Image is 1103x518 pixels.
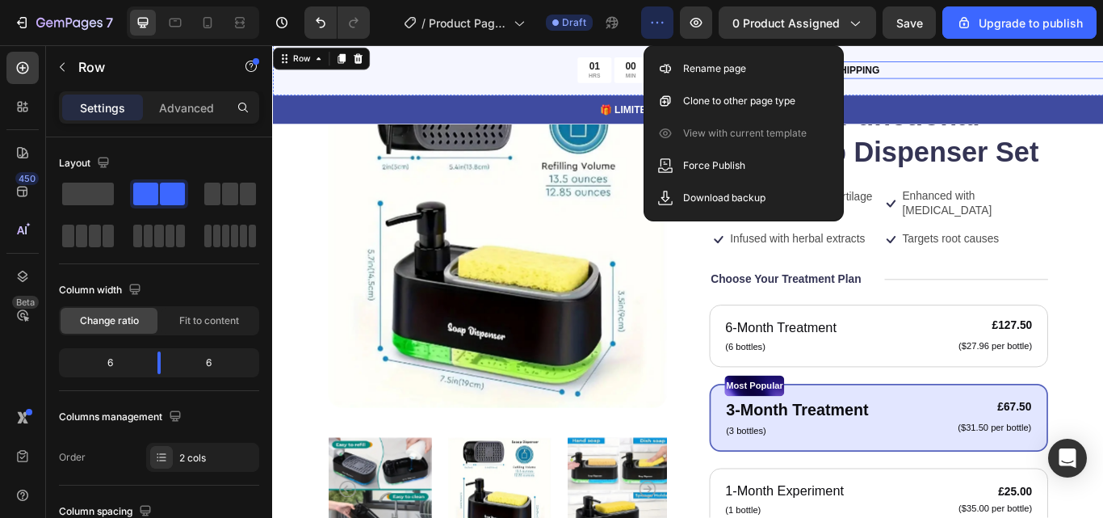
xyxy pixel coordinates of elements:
h1: 1pc Multi-Functional Dish Soap Dispenser Set [510,60,904,147]
p: Settings [80,99,125,116]
p: Powered by salmon cartilage [534,169,699,186]
div: 6 [174,352,256,374]
button: 7 [6,6,120,39]
button: Upgrade to publish [942,6,1097,39]
div: 2 cols [179,451,255,465]
div: Row [20,9,47,23]
span: / [421,15,426,32]
p: Row [78,57,216,77]
span: 0 product assigned [732,15,840,32]
div: £67.50 [798,413,887,433]
div: Undo/Redo [304,6,370,39]
div: 450 [15,172,39,185]
p: View with current template [683,125,807,141]
span: Change ratio [80,314,139,328]
p: ($27.96 per bottle) [800,345,886,359]
div: £127.50 [799,318,887,338]
p: Choose Your Treatment Plan [511,265,686,282]
button: 0 product assigned [719,6,876,39]
div: 0 [476,65,493,78]
p: ($31.50 per bottle) [799,440,885,454]
p: Enhanced with [MEDICAL_DATA] [735,168,904,202]
p: Clone to other page type [683,93,795,109]
p: 🎁 LIMITED TIME - HAIR DAY SALE 🎁 [2,67,967,84]
p: Force Publish [683,158,745,174]
p: 7 [106,13,113,32]
div: Column width [59,280,145,301]
span: Save [896,16,923,30]
div: Beta [12,296,39,309]
iframe: Design area [272,45,1103,518]
p: 3-Month Treatment [529,411,695,440]
p: Download backup [683,190,765,206]
p: Limited time:30% OFF + FREESHIPPING [492,21,967,38]
p: Targets root causes [735,218,848,235]
p: 6-Month Treatment [528,318,658,342]
span: Fit to content [179,314,239,328]
div: Layout [59,153,113,175]
button: Save [883,6,936,39]
div: Columns management [59,406,185,428]
p: Rename page [683,61,746,77]
div: Upgrade to publish [956,15,1083,32]
p: (6 bottles) [528,344,658,360]
p: Advanced [159,99,214,116]
p: Infused with herbal extracts [534,218,691,235]
span: Product Page - [DATE] 09:27:47 [429,15,507,32]
div: Order [59,450,86,465]
div: 6 [62,352,145,374]
div: Text Block [493,41,548,56]
p: Most Popular [529,387,595,408]
p: (3 bottles) [529,442,695,458]
div: Open Intercom Messenger [1048,439,1087,478]
span: Draft [562,15,586,30]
